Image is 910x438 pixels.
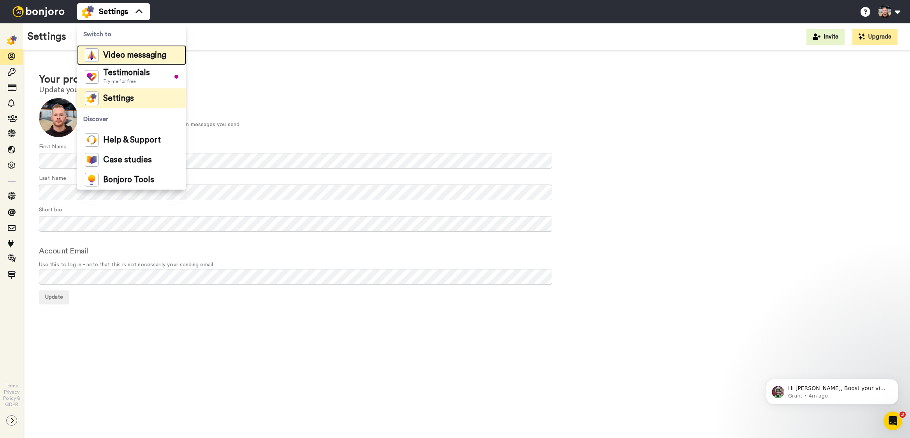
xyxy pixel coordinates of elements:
span: Update [45,294,63,300]
img: bj-tools-colored.svg [85,173,99,186]
a: Help & Support [77,130,186,150]
a: Case studies [77,150,186,170]
h1: Your profile [39,74,894,85]
img: tm-color.svg [85,70,99,84]
a: Bonjoro Tools [77,170,186,190]
img: case-study-colored.svg [85,153,99,167]
span: Use this to log in - note that this is not necessarily your sending email [39,261,894,269]
label: Short bio [39,206,62,214]
button: Update [39,290,69,304]
label: Last Name [39,174,66,183]
span: 3 [899,412,906,418]
a: Settings [77,88,186,108]
div: This is how your profile & bio will look on messages you send [86,121,239,129]
span: Hi [PERSON_NAME], Boost your view rates with automatic re-sends of unviewed messages! We've just ... [34,23,134,99]
span: Testimonials [103,69,150,77]
a: Video messaging [77,45,186,65]
img: settings-colored.svg [7,35,17,45]
img: vm-color.svg [85,48,99,62]
span: Discover [77,108,186,130]
span: Settings [99,6,128,17]
span: Case studies [103,156,152,164]
h2: Update your email, name and avatar [39,86,894,94]
img: help-and-support-colored.svg [85,133,99,147]
img: settings-colored.svg [85,91,99,105]
a: TestimonialsTry me for free! [77,65,186,88]
span: Settings [103,95,134,102]
label: Account Email [39,245,88,257]
label: First Name [39,143,67,151]
iframe: Intercom notifications message [754,362,910,417]
p: Message from Grant, sent 4m ago [34,30,134,37]
span: Video messaging [103,51,166,59]
span: Switch to [77,23,186,45]
button: Upgrade [852,29,898,45]
img: bj-logo-header-white.svg [9,6,68,17]
h1: Settings [27,31,66,42]
iframe: Intercom live chat [884,412,902,430]
img: settings-colored.svg [82,5,94,18]
span: Bonjoro Tools [103,176,154,184]
button: Invite [806,29,845,45]
span: Help & Support [103,136,161,144]
span: Try me for free! [103,78,150,84]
